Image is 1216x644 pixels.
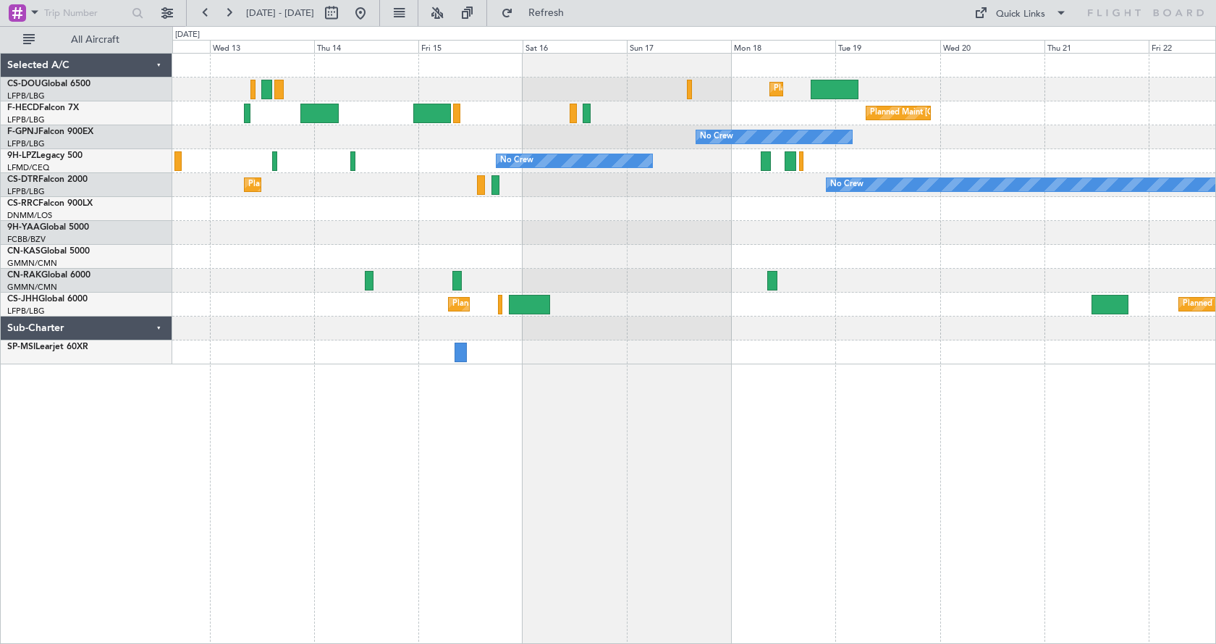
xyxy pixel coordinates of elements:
[210,40,314,53] div: Wed 13
[7,343,88,351] a: SP-MSILearjet 60XR
[7,114,45,125] a: LFPB/LBG
[731,40,835,53] div: Mon 18
[7,91,45,101] a: LFPB/LBG
[7,271,41,280] span: CN-RAK
[44,2,127,24] input: Trip Number
[523,40,627,53] div: Sat 16
[940,40,1044,53] div: Wed 20
[418,40,523,53] div: Fri 15
[870,102,1098,124] div: Planned Maint [GEOGRAPHIC_DATA] ([GEOGRAPHIC_DATA])
[7,199,93,208] a: CS-RRCFalcon 900LX
[7,127,93,136] a: F-GPNJFalcon 900EX
[7,162,49,173] a: LFMD/CEQ
[7,175,38,184] span: CS-DTR
[7,223,89,232] a: 9H-YAAGlobal 5000
[175,29,200,41] div: [DATE]
[7,151,83,160] a: 9H-LPZLegacy 500
[7,234,46,245] a: FCBB/BZV
[7,271,90,280] a: CN-RAKGlobal 6000
[7,295,88,304] a: CS-JHHGlobal 6000
[7,80,90,88] a: CS-DOUGlobal 6500
[700,126,733,148] div: No Crew
[7,295,38,304] span: CS-JHH
[967,1,1074,25] button: Quick Links
[7,343,35,351] span: SP-MSI
[1044,40,1149,53] div: Thu 21
[830,174,864,196] div: No Crew
[7,247,90,256] a: CN-KASGlobal 5000
[494,1,581,25] button: Refresh
[7,151,36,160] span: 9H-LPZ
[452,293,680,315] div: Planned Maint [GEOGRAPHIC_DATA] ([GEOGRAPHIC_DATA])
[7,175,88,184] a: CS-DTRFalcon 2000
[7,306,45,317] a: LFPB/LBG
[7,199,38,208] span: CS-RRC
[246,7,314,20] span: [DATE] - [DATE]
[7,282,57,293] a: GMMN/CMN
[7,186,45,197] a: LFPB/LBG
[774,78,1002,100] div: Planned Maint [GEOGRAPHIC_DATA] ([GEOGRAPHIC_DATA])
[314,40,418,53] div: Thu 14
[7,80,41,88] span: CS-DOU
[7,127,38,136] span: F-GPNJ
[248,174,322,196] div: Planned Maint Sofia
[7,138,45,149] a: LFPB/LBG
[7,223,40,232] span: 9H-YAA
[7,104,79,112] a: F-HECDFalcon 7X
[516,8,577,18] span: Refresh
[7,258,57,269] a: GMMN/CMN
[500,150,533,172] div: No Crew
[16,28,157,51] button: All Aircraft
[627,40,731,53] div: Sun 17
[7,210,52,221] a: DNMM/LOS
[996,7,1045,22] div: Quick Links
[835,40,940,53] div: Tue 19
[38,35,153,45] span: All Aircraft
[7,104,39,112] span: F-HECD
[7,247,41,256] span: CN-KAS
